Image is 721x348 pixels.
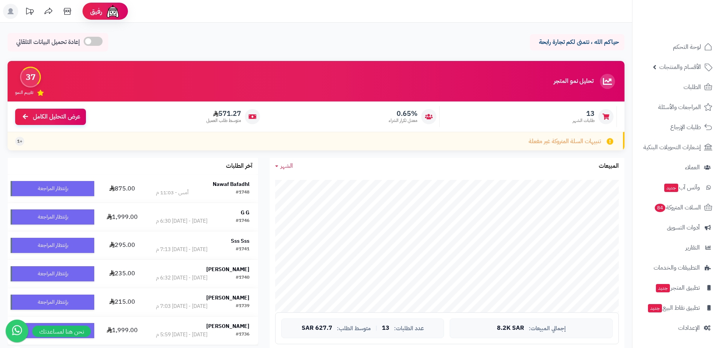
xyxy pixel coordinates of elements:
[529,325,566,332] span: إجمالي المبيعات:
[105,4,120,19] img: ai-face.png
[382,325,389,332] span: 13
[156,217,207,225] div: [DATE] - [DATE] 6:30 م
[637,279,716,297] a: تطبيق المتجرجديد
[643,142,701,153] span: إشعارات التحويلات البنكية
[11,209,94,225] div: بإنتظار المراجعة
[637,158,716,176] a: العملاء
[302,325,332,332] span: 627.7 SAR
[663,182,700,193] span: وآتس آب
[236,274,249,282] div: #1740
[637,299,716,317] a: تطبيق نقاط البيعجديد
[673,42,701,52] span: لوحة التحكم
[637,259,716,277] a: التطبيقات والخدمات
[97,203,147,231] td: 1,999.00
[654,202,701,213] span: السلات المتروكة
[16,38,80,47] span: إعادة تحميل البيانات التلقائي
[11,295,94,310] div: بإنتظار المراجعة
[637,218,716,237] a: أدوات التسويق
[236,246,249,253] div: #1741
[236,303,249,310] div: #1739
[554,78,593,85] h3: تحليل نمو المتجر
[637,138,716,156] a: إشعارات التحويلات البنكية
[655,204,665,212] span: 84
[275,162,293,170] a: الشهر
[15,109,86,125] a: عرض التحليل الكامل
[659,62,701,72] span: الأقسام والمنتجات
[637,118,716,136] a: طلبات الإرجاع
[97,260,147,288] td: 235.00
[655,282,700,293] span: تطبيق المتجر
[637,178,716,197] a: وآتس آبجديد
[241,209,249,217] strong: G G
[375,325,377,331] span: |
[654,262,700,273] span: التطبيقات والخدمات
[685,242,700,253] span: التقارير
[97,231,147,259] td: 295.00
[236,189,249,197] div: #1748
[280,161,293,170] span: الشهر
[664,184,678,192] span: جديد
[17,138,22,145] span: +1
[11,181,94,196] div: بإنتظار المراجعة
[20,4,39,21] a: تحديثات المنصة
[573,109,595,118] span: 13
[156,189,188,197] div: أمس - 11:03 م
[637,98,716,116] a: المراجعات والأسئلة
[573,117,595,124] span: طلبات الشهر
[226,163,252,170] h3: آخر الطلبات
[213,180,249,188] strong: Nawaf Bafadhl
[15,89,33,96] span: تقييم النمو
[337,325,371,332] span: متوسط الطلب:
[678,323,700,333] span: الإعدادات
[206,265,249,273] strong: [PERSON_NAME]
[394,325,424,332] span: عدد الطلبات:
[658,102,701,112] span: المراجعات والأسئلة
[670,19,714,35] img: logo-2.png
[236,217,249,225] div: #1746
[90,7,102,16] span: رفيق
[536,38,619,47] p: حياكم الله ، نتمنى لكم تجارة رابحة
[647,303,700,313] span: تطبيق نقاط البيع
[637,319,716,337] a: الإعدادات
[156,246,207,253] div: [DATE] - [DATE] 7:13 م
[389,117,417,124] span: معدل تكرار الشراء
[637,239,716,257] a: التقارير
[97,288,147,316] td: 215.00
[11,238,94,253] div: بإنتظار المراجعة
[11,323,94,338] div: بإنتظار المراجعة
[33,112,80,121] span: عرض التحليل الكامل
[637,78,716,96] a: الطلبات
[599,163,619,170] h3: المبيعات
[156,331,207,339] div: [DATE] - [DATE] 5:59 م
[667,222,700,233] span: أدوات التسويق
[156,274,207,282] div: [DATE] - [DATE] 6:32 م
[206,117,241,124] span: متوسط طلب العميل
[648,304,662,312] span: جديد
[637,38,716,56] a: لوحة التحكم
[684,82,701,92] span: الطلبات
[685,162,700,173] span: العملاء
[11,266,94,281] div: بإنتظار المراجعة
[529,137,601,146] span: تنبيهات السلة المتروكة غير مفعلة
[97,317,147,345] td: 1,999.00
[206,322,249,330] strong: [PERSON_NAME]
[206,109,241,118] span: 571.27
[206,294,249,302] strong: [PERSON_NAME]
[670,122,701,133] span: طلبات الإرجاع
[236,331,249,339] div: #1736
[156,303,207,310] div: [DATE] - [DATE] 7:03 م
[637,198,716,217] a: السلات المتروكة84
[231,237,249,245] strong: Sss Sss
[97,175,147,203] td: 875.00
[389,109,417,118] span: 0.65%
[656,284,670,292] span: جديد
[497,325,524,332] span: 8.2K SAR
